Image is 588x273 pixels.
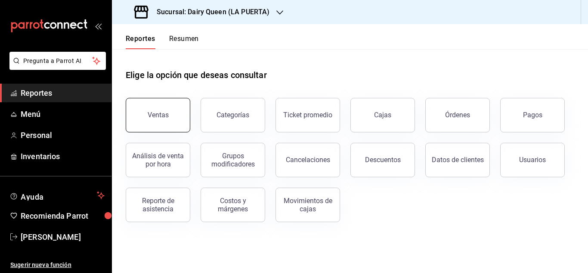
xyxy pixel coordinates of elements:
button: Datos de clientes [425,143,490,177]
span: Menú [21,108,105,120]
div: Pagos [523,111,542,119]
button: Ventas [126,98,190,132]
button: Pagos [500,98,565,132]
button: Usuarios [500,143,565,177]
div: Ventas [148,111,169,119]
div: Movimientos de cajas [281,197,334,213]
button: Ticket promedio [275,98,340,132]
span: Personal [21,129,105,141]
div: Datos de clientes [432,156,484,164]
button: Reporte de asistencia [126,188,190,222]
button: Descuentos [350,143,415,177]
span: Pregunta a Parrot AI [23,56,93,66]
div: Categorías [217,111,249,119]
button: Cancelaciones [275,143,340,177]
div: Usuarios [519,156,546,164]
div: navigation tabs [126,35,199,49]
button: Órdenes [425,98,490,132]
span: Recomienda Parrot [21,210,105,222]
button: Pregunta a Parrot AI [9,52,106,70]
button: Resumen [169,35,199,49]
span: Reportes [21,87,105,99]
span: Sugerir nueva función [10,260,105,270]
button: open_drawer_menu [95,22,102,29]
button: Categorías [201,98,265,132]
div: Ticket promedio [283,111,332,119]
div: Reporte de asistencia [131,197,185,213]
span: [PERSON_NAME] [21,231,105,243]
button: Análisis de venta por hora [126,143,190,177]
button: Movimientos de cajas [275,188,340,222]
div: Análisis de venta por hora [131,152,185,168]
div: Costos y márgenes [206,197,260,213]
div: Grupos modificadores [206,152,260,168]
div: Cajas [374,111,391,119]
div: Descuentos [365,156,401,164]
div: Cancelaciones [286,156,330,164]
button: Reportes [126,35,155,49]
span: Ayuda [21,190,93,201]
button: Costos y márgenes [201,188,265,222]
span: Inventarios [21,151,105,162]
h3: Sucursal: Dairy Queen (LA PUERTA) [150,7,269,17]
button: Cajas [350,98,415,132]
h1: Elige la opción que deseas consultar [126,69,267,82]
a: Pregunta a Parrot AI [6,63,106,72]
button: Grupos modificadores [201,143,265,177]
div: Órdenes [445,111,470,119]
